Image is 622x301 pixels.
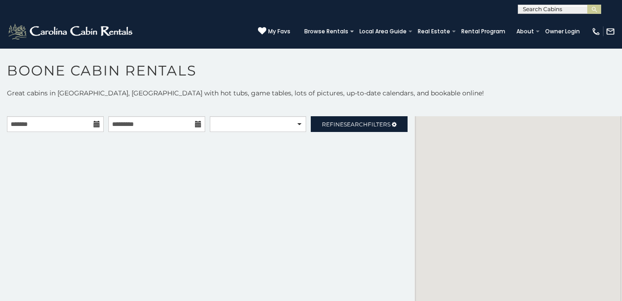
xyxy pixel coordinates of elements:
[591,27,601,36] img: phone-regular-white.png
[457,25,510,38] a: Rental Program
[322,121,390,128] span: Refine Filters
[512,25,539,38] a: About
[311,116,408,132] a: RefineSearchFilters
[606,27,615,36] img: mail-regular-white.png
[258,27,290,36] a: My Favs
[268,27,290,36] span: My Favs
[7,22,135,41] img: White-1-2.png
[413,25,455,38] a: Real Estate
[344,121,368,128] span: Search
[355,25,411,38] a: Local Area Guide
[540,25,584,38] a: Owner Login
[300,25,353,38] a: Browse Rentals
